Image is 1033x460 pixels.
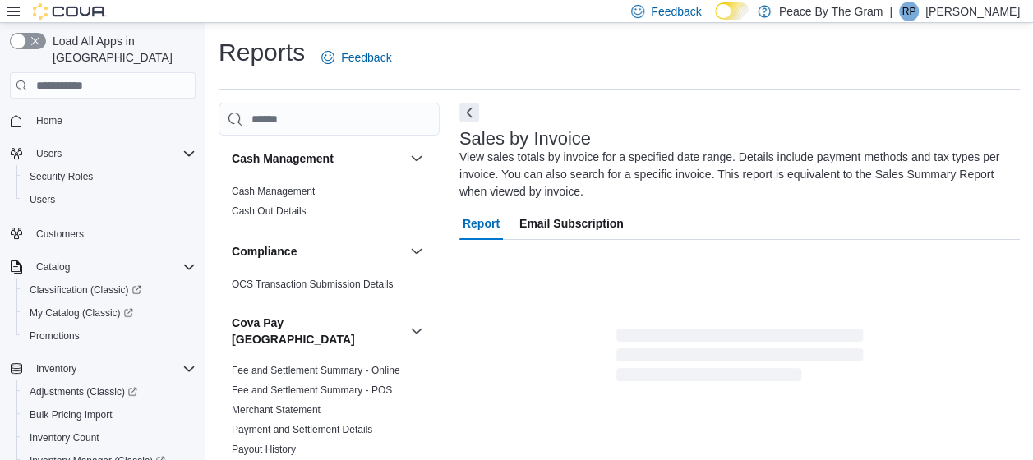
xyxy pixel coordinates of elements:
button: Users [3,142,202,165]
span: RP [902,2,916,21]
a: Payout History [232,444,296,455]
h3: Sales by Invoice [459,129,591,149]
span: Merchant Statement [232,403,321,416]
span: Cash Out Details [232,205,307,218]
button: Bulk Pricing Import [16,403,202,426]
span: Bulk Pricing Import [30,408,113,421]
a: Adjustments (Classic) [16,380,202,403]
span: Loading [616,332,863,384]
button: Inventory [30,359,83,379]
span: My Catalog (Classic) [30,306,133,320]
div: Cash Management [219,182,440,228]
span: Inventory Count [30,431,99,444]
a: Fee and Settlement Summary - POS [232,384,392,396]
button: Security Roles [16,165,202,188]
a: Cash Management [232,186,315,197]
button: Next [459,103,479,122]
a: Customers [30,224,90,244]
p: | [889,2,892,21]
a: Users [23,190,62,209]
span: Users [23,190,196,209]
a: Fee and Settlement Summary - Online [232,365,400,376]
button: Compliance [232,243,404,260]
span: Fee and Settlement Summary - Online [232,364,400,377]
h3: Compliance [232,243,297,260]
span: Home [36,114,62,127]
p: [PERSON_NAME] [925,2,1020,21]
a: Payment and Settlement Details [232,424,372,435]
a: Bulk Pricing Import [23,405,119,425]
span: Load All Apps in [GEOGRAPHIC_DATA] [46,33,196,66]
button: Inventory Count [16,426,202,449]
a: Promotions [23,326,86,346]
h3: Cash Management [232,150,334,167]
span: Report [463,207,500,240]
button: Compliance [407,241,427,261]
button: Cova Pay [GEOGRAPHIC_DATA] [232,315,404,347]
span: Adjustments (Classic) [23,382,196,402]
span: Users [30,193,55,206]
a: Cash Out Details [232,205,307,217]
div: Compliance [219,274,440,301]
span: Users [30,144,196,163]
span: Catalog [36,260,70,274]
button: Users [16,188,202,211]
div: Rob Pranger [899,2,919,21]
button: Inventory [3,357,202,380]
span: Promotions [23,326,196,346]
button: Cash Management [232,150,404,167]
a: My Catalog (Classic) [16,301,202,324]
span: Inventory [36,362,76,375]
a: Classification (Classic) [23,280,148,300]
span: Bulk Pricing Import [23,405,196,425]
span: Inventory [30,359,196,379]
button: Cash Management [407,149,427,168]
span: Dark Mode [715,20,716,21]
span: Users [36,147,62,160]
a: Adjustments (Classic) [23,382,144,402]
a: Security Roles [23,167,99,186]
a: Classification (Classic) [16,278,202,301]
span: Feedback [651,3,701,20]
a: Home [30,111,69,131]
a: Feedback [315,41,398,74]
span: Inventory Count [23,428,196,448]
button: Users [30,144,68,163]
span: My Catalog (Classic) [23,303,196,323]
span: Email Subscription [519,207,624,240]
span: OCS Transaction Submission Details [232,278,394,291]
button: Catalog [30,257,76,277]
span: Customers [30,223,196,243]
button: Cova Pay [GEOGRAPHIC_DATA] [407,321,427,341]
span: Security Roles [23,167,196,186]
span: Feedback [341,49,391,66]
span: Fee and Settlement Summary - POS [232,384,392,397]
button: Home [3,108,202,132]
span: Adjustments (Classic) [30,385,137,398]
span: Payout History [232,443,296,456]
input: Dark Mode [715,2,749,20]
div: View sales totals by invoice for a specified date range. Details include payment methods and tax ... [459,149,1012,200]
button: Catalog [3,255,202,278]
h1: Reports [219,36,305,69]
img: Cova [33,3,107,20]
a: OCS Transaction Submission Details [232,278,394,290]
a: Inventory Count [23,428,106,448]
span: Security Roles [30,170,93,183]
p: Peace By The Gram [779,2,883,21]
span: Classification (Classic) [23,280,196,300]
button: Customers [3,221,202,245]
span: Promotions [30,329,80,343]
a: My Catalog (Classic) [23,303,140,323]
button: Promotions [16,324,202,347]
span: Payment and Settlement Details [232,423,372,436]
span: Cash Management [232,185,315,198]
span: Catalog [30,257,196,277]
span: Customers [36,228,84,241]
span: Classification (Classic) [30,283,141,297]
a: Merchant Statement [232,404,321,416]
span: Home [30,110,196,131]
